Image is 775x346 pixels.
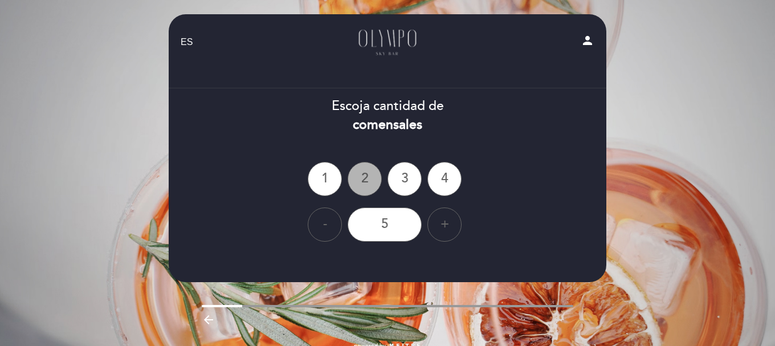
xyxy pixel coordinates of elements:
[308,207,342,242] div: -
[348,162,382,196] div: 2
[387,162,422,196] div: 3
[581,34,594,47] i: person
[427,207,462,242] div: +
[581,34,594,51] button: person
[168,97,607,135] div: Escoja cantidad de
[202,313,215,327] i: arrow_backward
[353,117,422,133] b: comensales
[308,162,342,196] div: 1
[316,27,459,58] a: Olympo Sky Bar
[427,162,462,196] div: 4
[348,207,422,242] div: 5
